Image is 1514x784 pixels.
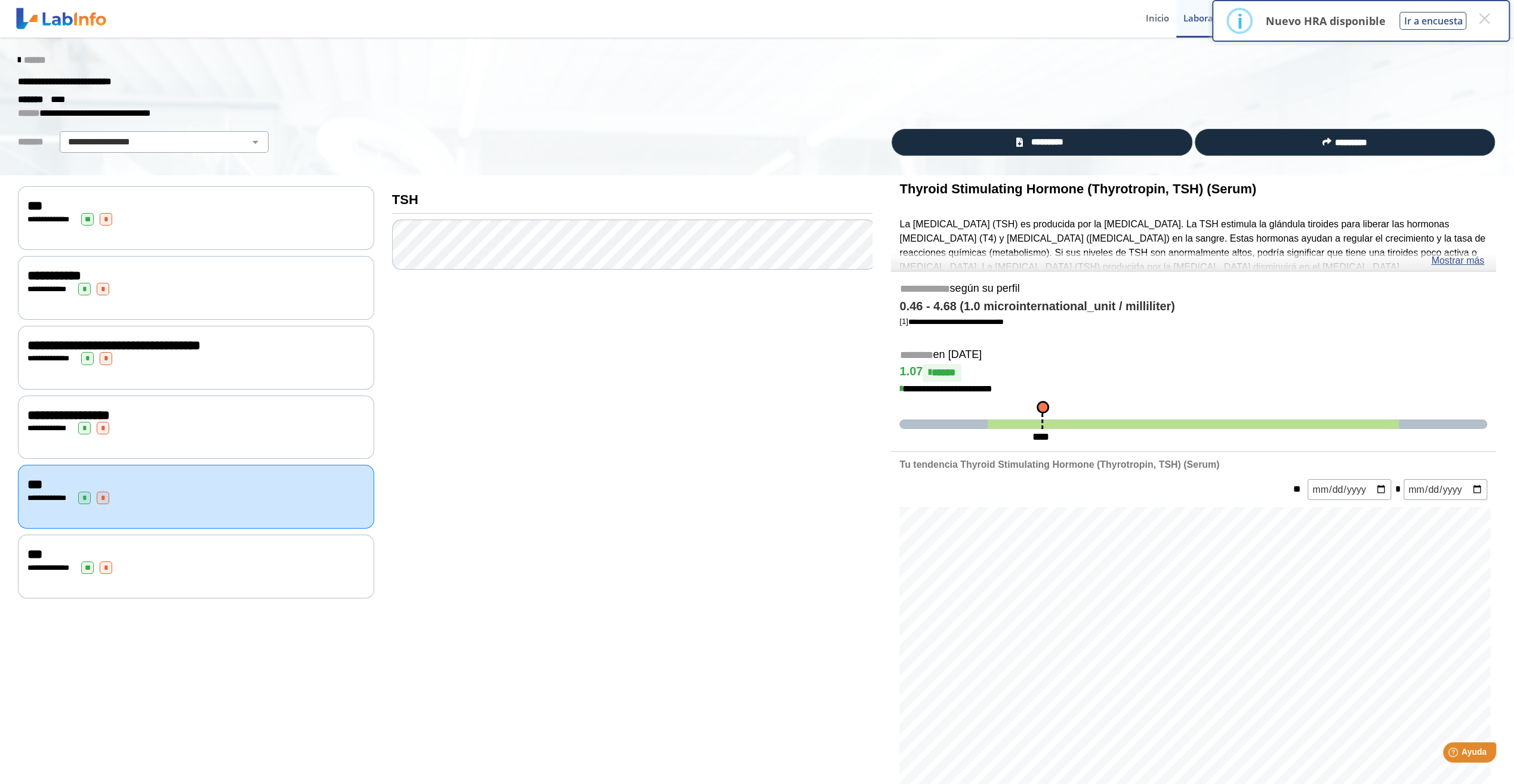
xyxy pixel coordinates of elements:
input: mm/dd/yyyy [1308,479,1391,500]
h4: 1.07 [899,364,1487,382]
a: Mostrar más [1431,254,1484,268]
b: Thyroid Stimulating Hormone (Thyrotropin, TSH) (Serum) [899,181,1256,196]
b: Tu tendencia Thyroid Stimulating Hormone (Thyrotropin, TSH) (Serum) [899,459,1219,470]
a: [1] [899,317,1003,326]
h4: 0.46 - 4.68 (1.0 microinternational_unit / milliliter) [899,300,1487,314]
iframe: Help widget launcher [1408,737,1501,771]
p: Nuevo HRA disponible [1265,14,1385,28]
div: i [1237,10,1242,32]
input: mm/dd/yyyy [1404,479,1487,500]
h5: en [DATE] [899,348,1487,362]
button: Ir a encuesta [1399,12,1466,30]
h5: según su perfil [899,282,1487,296]
p: La [MEDICAL_DATA] (TSH) es producida por la [MEDICAL_DATA]. La TSH estimula la glándula tiroides ... [899,217,1487,274]
b: TSH [392,192,418,207]
button: Close this dialog [1473,8,1495,29]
